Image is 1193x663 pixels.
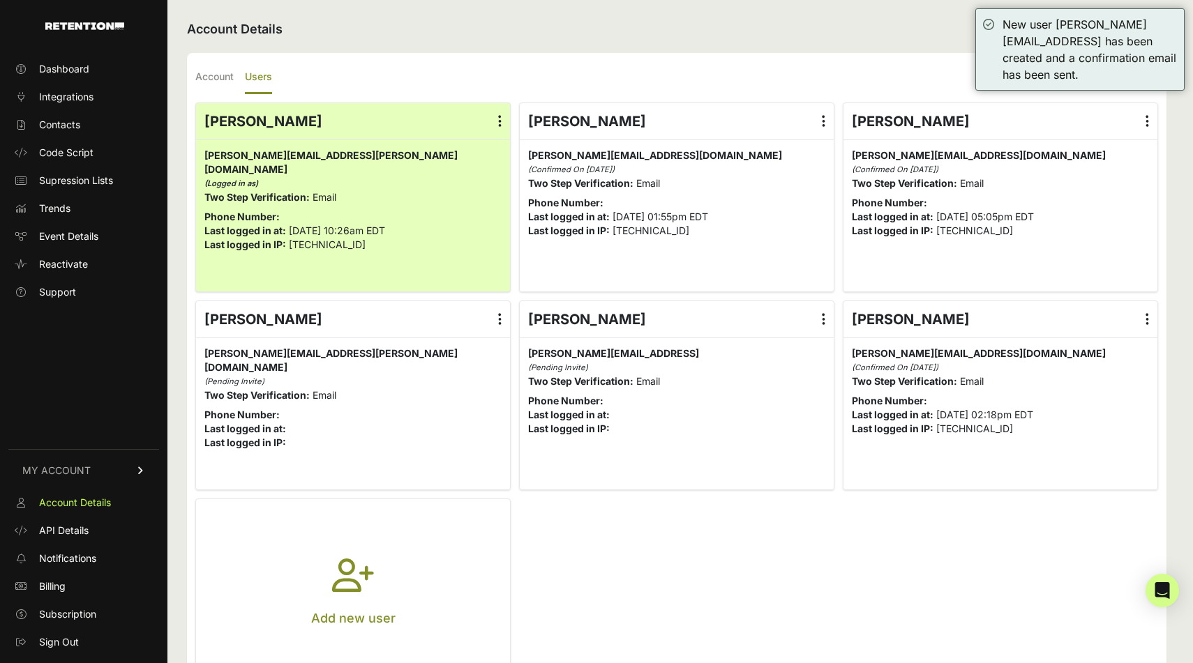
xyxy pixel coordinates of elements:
a: Contacts [8,114,159,136]
strong: Last logged in at: [204,224,286,236]
span: [PERSON_NAME][EMAIL_ADDRESS][DOMAIN_NAME] [852,149,1106,161]
span: [TECHNICAL_ID] [613,224,689,236]
i: (Pending Invite) [204,376,264,386]
strong: Last logged in at: [528,211,610,222]
span: [DATE] 10:26am EDT [289,224,385,236]
strong: Last logged in IP: [528,422,610,434]
span: Event Details [39,229,98,243]
span: [PERSON_NAME][EMAIL_ADDRESS][DOMAIN_NAME] [852,347,1106,359]
strong: Two Step Verification: [852,375,957,387]
span: [DATE] 05:05pm EDT [936,211,1034,222]
strong: Two Step Verification: [528,177,633,189]
span: Dashboard [39,62,89,76]
span: [TECHNICAL_ID] [936,422,1013,434]
label: Account [195,61,234,94]
span: MY ACCOUNT [22,464,91,478]
strong: Last logged in IP: [852,224,933,236]
div: [PERSON_NAME] [843,103,1157,139]
a: Trends [8,197,159,220]
a: Event Details [8,225,159,247]
a: Support [8,281,159,303]
span: [PERSON_NAME][EMAIL_ADDRESS] [528,347,699,359]
strong: Last logged in at: [528,409,610,420]
span: [DATE] 02:18pm EDT [936,409,1033,420]
i: (Logged in as) [204,178,258,188]
span: Email [636,375,660,387]
span: [TECHNICAL_ID] [289,238,366,250]
div: [PERSON_NAME] [196,301,510,337]
span: Email [960,375,984,387]
i: (Pending Invite) [528,363,588,372]
div: [PERSON_NAME] [520,301,834,337]
a: Subscription [8,603,159,625]
a: API Details [8,519,159,542]
div: [PERSON_NAME] [843,301,1157,337]
span: [DATE] 01:55pm EDT [613,211,708,222]
span: Subscription [39,607,96,621]
strong: Two Step Verification: [204,191,310,203]
span: Sign Out [39,635,79,649]
span: Code Script [39,146,93,160]
a: Code Script [8,142,159,164]
span: Account Details [39,496,111,510]
strong: Two Step Verification: [204,389,310,401]
span: Trends [39,201,70,215]
a: Sign Out [8,631,159,653]
i: (Confirmed On [DATE]) [528,165,615,174]
span: Email [313,389,336,401]
span: [PERSON_NAME][EMAIL_ADDRESS][PERSON_NAME][DOMAIN_NAME] [204,347,458,373]
strong: Last logged in IP: [204,238,286,250]
a: Dashboard [8,58,159,80]
img: Retention.com [45,22,124,30]
span: Notifications [39,551,96,565]
p: Add new user [311,609,396,628]
a: Reactivate [8,253,159,275]
span: Support [39,285,76,299]
span: [TECHNICAL_ID] [936,224,1013,236]
div: [PERSON_NAME] [196,103,510,139]
a: Integrations [8,86,159,108]
span: Reactivate [39,257,88,271]
strong: Phone Number: [528,197,603,208]
span: [PERSON_NAME][EMAIL_ADDRESS][PERSON_NAME][DOMAIN_NAME] [204,149,458,175]
strong: Two Step Verification: [852,177,957,189]
strong: Two Step Verification: [528,375,633,387]
span: Email [960,177,984,189]
div: Open Intercom Messenger [1146,574,1179,607]
a: Billing [8,575,159,597]
i: (Confirmed On [DATE]) [852,363,938,372]
strong: Phone Number: [204,211,280,222]
span: Supression Lists [39,174,113,188]
a: Notifications [8,547,159,570]
a: Account Details [8,491,159,514]
span: Email [313,191,336,203]
label: Users [245,61,272,94]
span: Integrations [39,90,93,104]
strong: Last logged in at: [852,211,933,222]
strong: Last logged in IP: [852,422,933,434]
span: API Details [39,524,89,538]
strong: Phone Number: [852,395,927,406]
h2: Account Details [187,20,1166,39]
strong: Phone Number: [852,197,927,208]
a: Supression Lists [8,169,159,192]
span: [PERSON_NAME][EMAIL_ADDRESS][DOMAIN_NAME] [528,149,782,161]
strong: Last logged in IP: [204,436,286,448]
strong: Last logged in IP: [528,224,610,236]
span: Contacts [39,118,80,132]
a: MY ACCOUNT [8,449,159,491]
strong: Phone Number: [528,395,603,406]
strong: Phone Number: [204,409,280,420]
div: New user [PERSON_NAME][EMAIL_ADDRESS] has been created and a confirmation email has been sent. [1003,16,1177,83]
div: [PERSON_NAME] [520,103,834,139]
strong: Last logged in at: [852,409,933,420]
strong: Last logged in at: [204,422,286,434]
i: (Confirmed On [DATE]) [852,165,938,174]
span: Email [636,177,660,189]
span: Billing [39,579,66,593]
